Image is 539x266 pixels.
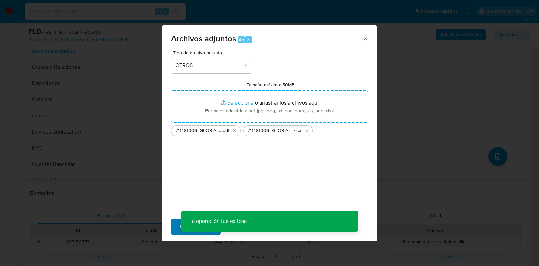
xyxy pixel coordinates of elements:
span: Tipo de archivo adjunto [173,50,254,55]
button: OTROS [171,57,252,73]
button: Subir archivo [171,219,221,235]
span: 711481006_GLORIA [PERSON_NAME] PLUMA_JUL2025 [248,127,292,134]
span: Cancelar [232,219,254,234]
button: Eliminar 711481006_GLORIA RAMON PLUMA_JUL2025.pdf [231,127,239,135]
p: La operación fue exitosa [181,211,255,232]
span: OTROS [175,62,241,69]
span: Alt [239,37,244,43]
span: .pdf [222,127,229,134]
span: Subir archivo [180,219,212,234]
button: Cerrar [362,35,368,41]
span: .xlsx [292,127,302,134]
label: Tamaño máximo: 50MB [247,82,295,88]
button: Eliminar 711481006_GLORIA RAMON PLUMA_JUL2025.xlsx [303,127,311,135]
span: Archivos adjuntos [171,33,236,45]
span: 711481006_GLORIA [PERSON_NAME] PLUMA_JUL2025 [176,127,222,134]
span: a [247,37,250,43]
ul: Archivos seleccionados [171,123,368,136]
